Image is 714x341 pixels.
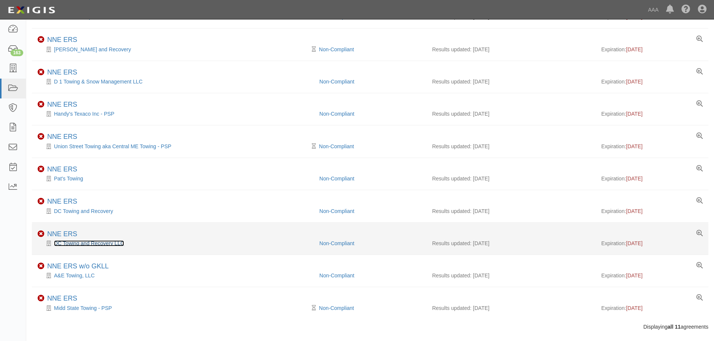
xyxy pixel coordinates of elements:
[626,176,642,182] span: [DATE]
[668,324,681,330] b: all 11
[47,36,77,43] a: NNE ERS
[37,69,44,76] i: Non-Compliant
[37,133,44,140] i: Non-Compliant
[37,295,44,302] i: Non-Compliant
[432,78,590,85] div: Results updated: [DATE]
[37,231,44,237] i: Non-Compliant
[626,111,642,117] span: [DATE]
[47,133,77,140] a: NNE ERS
[54,143,171,149] a: Union Street Towing aka Central ME Towing - PSP
[319,79,354,85] a: Non-Compliant
[626,208,642,214] span: [DATE]
[696,68,703,75] a: View results summary
[47,68,77,76] a: NNE ERS
[319,111,354,117] a: Non-Compliant
[319,240,354,246] a: Non-Compliant
[319,305,354,311] a: Non-Compliant
[47,36,77,44] div: NNE ERS
[47,230,77,238] a: NNE ERS
[432,110,590,118] div: Results updated: [DATE]
[26,323,714,331] div: Displaying agreements
[432,46,590,53] div: Results updated: [DATE]
[601,304,703,312] div: Expiration:
[47,295,77,303] div: NNE ERS
[319,273,354,278] a: Non-Compliant
[54,111,114,117] a: Handy's Texaco Inc - PSP
[47,198,77,206] div: NNE ERS
[54,46,131,52] a: [PERSON_NAME] and Recovery
[47,262,109,271] div: NNE ERS w/o GKLL
[319,46,354,52] a: Non-Compliant
[47,68,77,77] div: NNE ERS
[47,101,77,109] div: NNE ERS
[47,165,77,173] a: NNE ERS
[54,240,124,246] a: DC Towing and Recovery LLC
[601,110,703,118] div: Expiration:
[319,143,354,149] a: Non-Compliant
[601,175,703,182] div: Expiration:
[626,305,642,311] span: [DATE]
[47,101,77,108] a: NNE ERS
[626,46,642,52] span: [DATE]
[626,143,642,149] span: [DATE]
[37,110,314,118] div: Handy's Texaco Inc - PSP
[696,295,703,301] a: View results summary
[37,272,314,279] div: A&E Towing, LLC
[696,133,703,140] a: View results summary
[432,304,590,312] div: Results updated: [DATE]
[696,36,703,43] a: View results summary
[37,166,44,173] i: Non-Compliant
[47,165,77,174] div: NNE ERS
[37,240,314,247] div: DC Towing and Recovery LLC
[37,304,314,312] div: Midd State Towing - PSP
[54,79,142,85] a: D 1 Towing & Snow Management LLC
[626,240,642,246] span: [DATE]
[432,143,590,150] div: Results updated: [DATE]
[601,207,703,215] div: Expiration:
[696,262,703,269] a: View results summary
[626,79,642,85] span: [DATE]
[47,262,109,270] a: NNE ERS w/o GKLL
[37,207,314,215] div: DC Towing and Recovery
[47,230,77,238] div: NNE ERS
[432,272,590,279] div: Results updated: [DATE]
[47,295,77,302] a: NNE ERS
[312,47,316,52] i: Pending Review
[312,144,316,149] i: Pending Review
[54,176,83,182] a: Pat's Towing
[47,198,77,205] a: NNE ERS
[37,175,314,182] div: Pat's Towing
[696,230,703,237] a: View results summary
[626,273,642,278] span: [DATE]
[37,78,314,85] div: D 1 Towing & Snow Management LLC
[37,143,314,150] div: Union Street Towing aka Central ME Towing - PSP
[601,78,703,85] div: Expiration:
[37,36,44,43] i: Non-Compliant
[37,101,44,108] i: Non-Compliant
[6,3,57,17] img: logo-5460c22ac91f19d4615b14bd174203de0afe785f0fc80cf4dbbc73dc1793850b.png
[432,175,590,182] div: Results updated: [DATE]
[696,165,703,172] a: View results summary
[432,207,590,215] div: Results updated: [DATE]
[54,273,95,278] a: A&E Towing, LLC
[37,46,314,53] div: Trahan Towing and Recovery
[601,46,703,53] div: Expiration:
[319,208,354,214] a: Non-Compliant
[601,272,703,279] div: Expiration:
[644,2,662,17] a: AAA
[432,240,590,247] div: Results updated: [DATE]
[54,208,113,214] a: DC Towing and Recovery
[601,143,703,150] div: Expiration:
[601,240,703,247] div: Expiration:
[10,49,23,56] div: 163
[312,305,316,311] i: Pending Review
[37,263,44,270] i: Non-Compliant
[681,5,690,14] i: Help Center - Complianz
[37,198,44,205] i: Non-Compliant
[319,176,354,182] a: Non-Compliant
[54,305,112,311] a: Midd State Towing - PSP
[696,101,703,107] a: View results summary
[696,198,703,204] a: View results summary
